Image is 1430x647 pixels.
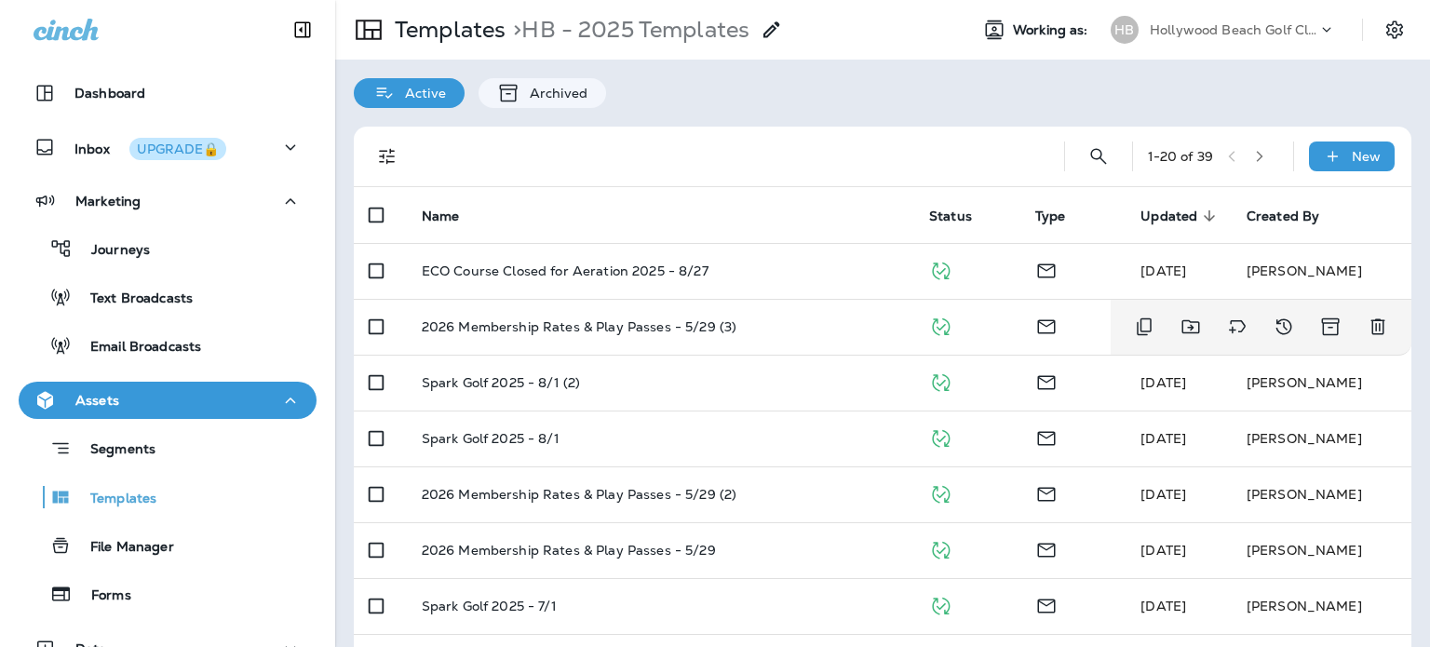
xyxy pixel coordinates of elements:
p: Spark Golf 2025 - 8/1 [422,431,560,446]
span: Updated [1140,209,1197,224]
p: Inbox [74,138,226,157]
div: 1 - 20 of 39 [1148,149,1213,164]
span: Jake Hopkins [1140,542,1186,559]
span: Published [929,540,952,557]
button: Filters [369,138,406,175]
span: Published [929,372,952,389]
p: Templates [72,491,156,508]
span: Type [1035,209,1066,224]
span: Email [1035,540,1058,557]
p: Archived [520,86,587,101]
p: Marketing [75,194,141,209]
p: Segments [72,441,155,460]
td: [PERSON_NAME] [1232,522,1411,578]
p: HB - 2025 Templates [506,16,749,44]
span: Published [929,596,952,613]
p: Assets [75,393,119,408]
span: Status [929,209,972,224]
div: HB [1111,16,1139,44]
span: Working as: [1013,22,1092,38]
span: Email [1035,317,1058,333]
button: Move to folder [1172,308,1209,345]
td: [PERSON_NAME] [1232,411,1411,466]
button: Assets [19,382,317,419]
div: UPGRADE🔒 [137,142,219,155]
button: File Manager [19,526,317,565]
button: InboxUPGRADE🔒 [19,128,317,166]
p: Active [396,86,446,101]
button: Archive [1312,308,1350,345]
span: Email [1035,596,1058,613]
span: Email [1035,372,1058,389]
td: [PERSON_NAME] [1232,466,1411,522]
span: Email [1035,428,1058,445]
span: Status [929,208,996,224]
span: Published [929,261,952,277]
button: Search Templates [1080,138,1117,175]
button: Marketing [19,182,317,220]
button: Add tags [1219,308,1256,345]
span: Email [1035,484,1058,501]
p: 2026 Membership Rates & Play Passes - 5/29 (2) [422,487,736,502]
span: Jake Hopkins [1140,430,1186,447]
p: Dashboard [74,86,145,101]
button: Email Broadcasts [19,326,317,365]
span: Jake Hopkins [1140,486,1186,503]
button: Delete [1359,308,1396,345]
button: Duplicate [1126,308,1163,345]
span: Created By [1247,208,1343,224]
p: New [1352,149,1381,164]
p: Spark Golf 2025 - 7/1 [422,599,557,613]
span: Published [929,428,952,445]
button: Dashboard [19,74,317,112]
button: Segments [19,428,317,468]
button: UPGRADE🔒 [129,138,226,160]
button: Forms [19,574,317,613]
span: Jake Hopkins [1140,263,1186,279]
p: Spark Golf 2025 - 8/1 (2) [422,375,581,390]
button: Collapse Sidebar [277,11,329,48]
span: Name [422,209,460,224]
span: Published [929,317,952,333]
td: [PERSON_NAME] [1232,355,1411,411]
p: Templates [387,16,506,44]
p: File Manager [72,539,174,557]
button: Journeys [19,229,317,268]
button: Text Broadcasts [19,277,317,317]
p: Email Broadcasts [72,339,201,357]
span: Published [929,484,952,501]
button: View Changelog [1265,308,1302,345]
td: [PERSON_NAME] [1232,243,1411,299]
p: ECO Course Closed for Aeration 2025 - 8/27 [422,263,708,278]
p: Forms [73,587,131,605]
span: Jake Hopkins [1140,374,1186,391]
span: Jake Hopkins [1140,598,1186,614]
p: 2026 Membership Rates & Play Passes - 5/29 (3) [422,319,736,334]
p: 2026 Membership Rates & Play Passes - 5/29 [422,543,716,558]
p: Text Broadcasts [72,290,193,308]
p: Journeys [73,242,150,260]
button: Templates [19,478,317,517]
p: Hollywood Beach Golf Club [1150,22,1317,37]
span: Updated [1140,208,1221,224]
span: Type [1035,208,1090,224]
span: Name [422,208,484,224]
td: [PERSON_NAME] [1232,578,1411,634]
span: Email [1035,261,1058,277]
button: Settings [1378,13,1411,47]
span: Created By [1247,209,1319,224]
